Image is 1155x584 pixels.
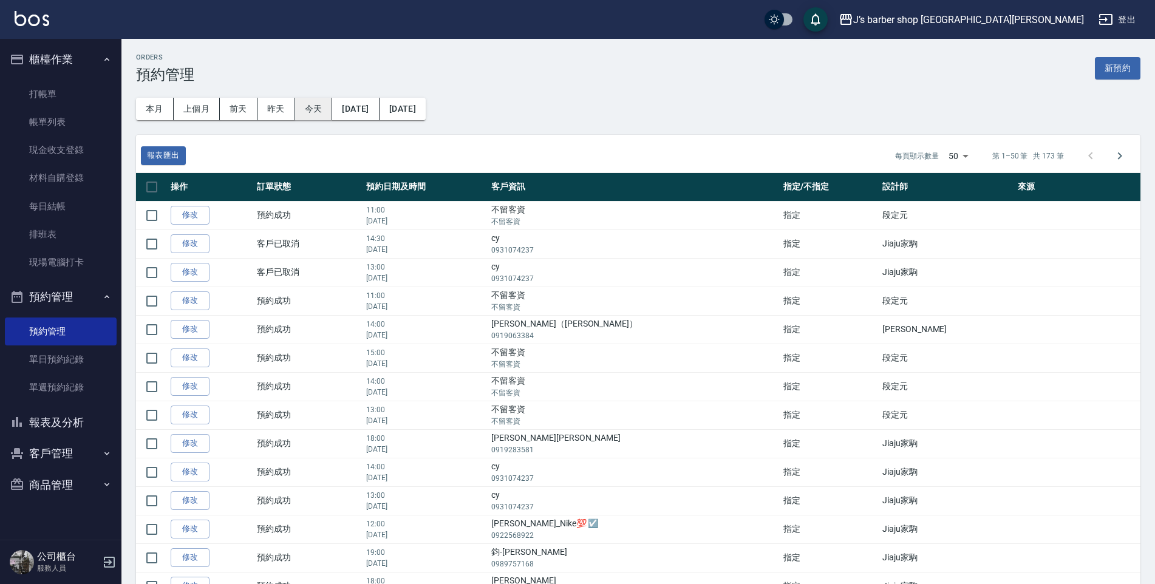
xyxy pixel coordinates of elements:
div: J’s barber shop [GEOGRAPHIC_DATA][PERSON_NAME] [853,12,1084,27]
p: 不留客資 [491,216,777,227]
a: 預約管理 [5,317,117,345]
p: 0922568922 [491,530,777,541]
a: 打帳單 [5,80,117,108]
p: [DATE] [366,558,486,569]
a: 修改 [171,206,210,225]
th: 操作 [168,173,254,202]
a: 單日預約紀錄 [5,345,117,373]
td: 指定 [780,229,879,258]
p: 11:00 [366,205,486,216]
p: 0931074237 [491,501,777,512]
button: 新預約 [1095,57,1140,80]
td: cy [488,258,780,287]
a: 修改 [171,548,210,567]
td: 預約成功 [254,429,363,458]
td: 指定 [780,372,879,401]
button: J’s barber shop [GEOGRAPHIC_DATA][PERSON_NAME] [834,7,1089,32]
a: 修改 [171,491,210,510]
td: Jiaju家駒 [879,458,1015,486]
th: 設計師 [879,173,1015,202]
p: [DATE] [366,330,486,341]
p: [DATE] [366,387,486,398]
p: [DATE] [366,273,486,284]
button: 昨天 [257,98,295,120]
p: [DATE] [366,244,486,255]
div: 50 [944,140,973,172]
p: [DATE] [366,216,486,226]
td: 預約成功 [254,543,363,572]
p: 14:30 [366,233,486,244]
td: 段定元 [879,344,1015,372]
p: 14:00 [366,461,486,472]
td: cy [488,229,780,258]
td: [PERSON_NAME] [879,315,1015,344]
th: 來源 [1015,173,1140,202]
p: [DATE] [366,444,486,455]
p: [DATE] [366,301,486,312]
td: 指定 [780,287,879,315]
a: 排班表 [5,220,117,248]
a: 每日結帳 [5,192,117,220]
a: 修改 [171,406,210,424]
td: 預約成功 [254,486,363,515]
td: Jiaju家駒 [879,515,1015,543]
button: 櫃檯作業 [5,44,117,75]
button: 本月 [136,98,174,120]
td: 不留客資 [488,401,780,429]
td: 指定 [780,486,879,515]
button: [DATE] [332,98,379,120]
a: 修改 [171,434,210,453]
p: [DATE] [366,472,486,483]
td: 段定元 [879,372,1015,401]
img: Person [10,550,34,574]
td: 預約成功 [254,458,363,486]
button: Go to next page [1105,141,1134,171]
p: [DATE] [366,358,486,369]
td: 不留客資 [488,287,780,315]
button: 商品管理 [5,469,117,501]
td: 指定 [780,429,879,458]
td: Jiaju家駒 [879,486,1015,515]
p: 服務人員 [37,563,99,574]
td: 指定 [780,315,879,344]
p: 不留客資 [491,416,777,427]
td: [PERSON_NAME]（[PERSON_NAME]） [488,315,780,344]
td: 指定 [780,543,879,572]
a: 帳單列表 [5,108,117,136]
button: 上個月 [174,98,220,120]
a: 修改 [171,320,210,339]
p: 13:00 [366,490,486,501]
a: 修改 [171,520,210,538]
td: 不留客資 [488,372,780,401]
td: 客戶已取消 [254,258,363,287]
td: 預約成功 [254,401,363,429]
th: 指定/不指定 [780,173,879,202]
p: 0931074237 [491,473,777,484]
th: 客戶資訊 [488,173,780,202]
td: 預約成功 [254,201,363,229]
td: 預約成功 [254,515,363,543]
td: 指定 [780,344,879,372]
button: 報表及分析 [5,407,117,438]
p: 不留客資 [491,359,777,370]
button: 登出 [1094,8,1140,31]
td: Jiaju家駒 [879,543,1015,572]
button: save [803,7,828,32]
td: 指定 [780,401,879,429]
p: [DATE] [366,529,486,540]
h2: Orders [136,53,194,61]
p: 15:00 [366,347,486,358]
a: 修改 [171,291,210,310]
p: 第 1–50 筆 共 173 筆 [992,151,1064,161]
td: [PERSON_NAME][PERSON_NAME] [488,429,780,458]
p: 不留客資 [491,302,777,313]
p: 18:00 [366,433,486,444]
p: 0919283581 [491,444,777,455]
p: 0989757168 [491,559,777,569]
td: 預約成功 [254,315,363,344]
th: 訂單狀態 [254,173,363,202]
p: 11:00 [366,290,486,301]
p: [DATE] [366,501,486,512]
td: 段定元 [879,201,1015,229]
a: 單週預約紀錄 [5,373,117,401]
